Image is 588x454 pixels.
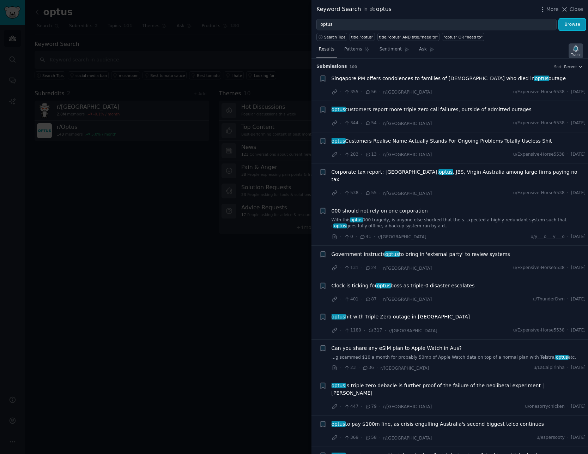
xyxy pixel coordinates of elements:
[363,6,367,13] span: in
[324,35,346,40] span: Search Tips
[567,190,569,196] span: ·
[571,265,586,271] span: [DATE]
[570,6,583,13] span: Close
[383,404,432,409] span: r/[GEOGRAPHIC_DATA]
[332,313,470,321] a: optushit with Triple Zero outage in [GEOGRAPHIC_DATA]
[344,46,362,53] span: Patterns
[379,264,381,272] span: ·
[377,33,440,41] a: title:"optus" AND title:"need to"
[316,19,557,31] input: Try a keyword related to your business
[379,120,381,127] span: ·
[365,296,377,303] span: 87
[567,89,569,95] span: ·
[365,151,377,158] span: 13
[513,265,565,271] span: u/Expensive-Horse5538
[377,44,412,58] a: Sentiment
[332,207,428,215] span: 000 should not rely on one corporation
[513,120,565,126] span: u/Expensive-Horse5538
[378,234,426,239] span: r/[GEOGRAPHIC_DATA]
[316,64,347,70] span: Submission s
[559,19,586,31] button: Browse
[332,251,510,258] span: Government instructs to bring in 'external party' to review systems
[350,65,357,69] span: 100
[438,169,454,175] span: optus
[564,64,583,69] button: Recent
[332,168,586,183] span: Corporate tax report: [GEOGRAPHIC_DATA], , JBS, Virgin Australia among large firms paying no tax
[332,75,566,82] a: Singapore PM offers condolences to families of [DEMOGRAPHIC_DATA] who died inoptusoutage
[539,6,559,13] button: More
[381,366,429,371] span: r/[GEOGRAPHIC_DATA]
[319,46,334,53] span: Results
[332,106,532,113] span: customers report more triple zero call failures, outside of admitted outages
[332,345,462,352] a: Can you share any eSIM plan to Apple Watch in Aus?
[332,106,532,113] a: optuscustomers report more triple zero call failures, outside of admitted outages
[362,365,374,371] span: 36
[554,64,562,69] div: Sort
[344,435,358,441] span: 369
[571,404,586,410] span: [DATE]
[513,151,565,158] span: u/Expensive-Horse5538
[351,35,374,40] div: title:"optus"
[383,191,432,196] span: r/[GEOGRAPHIC_DATA]
[567,234,569,240] span: ·
[534,76,549,81] span: optus
[331,421,346,427] span: optus
[344,296,358,303] span: 401
[379,295,381,303] span: ·
[340,364,341,372] span: ·
[332,137,552,145] a: optusCustomers Realise Name Actually Stands For Ongoing Problems Totally Useless Shit
[571,89,586,95] span: [DATE]
[340,233,341,240] span: ·
[344,327,361,334] span: 1180
[331,138,346,144] span: optus
[356,233,357,240] span: ·
[525,404,564,410] span: u/onesorrychicken
[344,365,356,371] span: 23
[332,354,586,361] a: ...g scammed $10 a month for probably 50mb of Apple Watch data on top of a normal plan with Telst...
[331,314,346,319] span: optus
[571,190,586,196] span: [DATE]
[564,64,577,69] span: Recent
[379,35,438,40] div: title:"optus" AND title:"need to"
[383,90,432,95] span: r/[GEOGRAPHIC_DATA]
[344,89,358,95] span: 355
[383,121,432,126] span: r/[GEOGRAPHIC_DATA]
[331,107,346,112] span: optus
[340,434,341,442] span: ·
[358,364,360,372] span: ·
[342,44,372,58] a: Patterns
[380,46,402,53] span: Sentiment
[316,44,337,58] a: Results
[555,355,569,360] span: optus
[379,88,381,96] span: ·
[419,46,427,53] span: Ask
[361,88,362,96] span: ·
[376,364,378,372] span: ·
[368,327,382,334] span: 317
[442,33,484,41] a: "optus" OR "need to"
[344,265,358,271] span: 131
[365,404,377,410] span: 79
[383,297,432,302] span: r/[GEOGRAPHIC_DATA]
[332,217,586,229] a: With thisoptus000 tragedy, is anyone else shocked that the s...xpected a highly redundant system ...
[569,43,583,58] button: Track
[417,44,437,58] a: Ask
[332,251,510,258] a: Government instructsoptusto bring in 'external party' to review systems
[384,327,386,334] span: ·
[332,313,470,321] span: hit with Triple Zero outage in [GEOGRAPHIC_DATA]
[340,120,341,127] span: ·
[333,223,347,228] span: optus
[567,404,569,410] span: ·
[571,52,581,57] div: Track
[332,282,475,289] a: Clock is ticking foroptusboss as triple-0 disaster escalates
[383,436,432,441] span: r/[GEOGRAPHIC_DATA]
[361,151,362,158] span: ·
[340,295,341,303] span: ·
[571,435,586,441] span: [DATE]
[571,120,586,126] span: [DATE]
[567,120,569,126] span: ·
[567,327,569,334] span: ·
[340,264,341,272] span: ·
[332,168,586,183] a: Corporate tax report: [GEOGRAPHIC_DATA],optus, JBS, Virgin Australia among large firms paying no tax
[379,434,381,442] span: ·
